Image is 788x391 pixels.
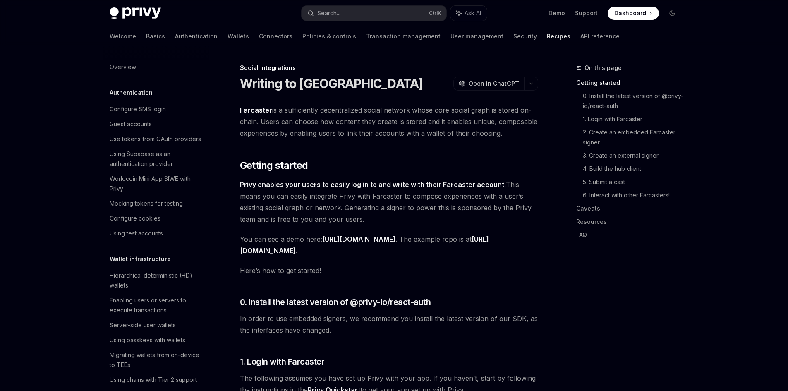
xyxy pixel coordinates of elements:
[110,7,161,19] img: dark logo
[576,202,685,215] a: Caveats
[110,62,136,72] div: Overview
[110,228,163,238] div: Using test accounts
[453,77,524,91] button: Open in ChatGPT
[302,26,356,46] a: Policies & controls
[110,350,204,370] div: Migrating wallets from on-device to TEEs
[240,159,308,172] span: Getting started
[465,9,481,17] span: Ask AI
[103,146,209,171] a: Using Supabase as an authentication provider
[103,211,209,226] a: Configure cookies
[608,7,659,20] a: Dashboard
[110,320,176,330] div: Server-side user wallets
[110,119,152,129] div: Guest accounts
[240,296,431,308] span: 0. Install the latest version of @privy-io/react-auth
[259,26,292,46] a: Connectors
[583,189,685,202] a: 6. Interact with other Farcasters!
[666,7,679,20] button: Toggle dark mode
[575,9,598,17] a: Support
[576,215,685,228] a: Resources
[583,162,685,175] a: 4. Build the hub client
[429,10,441,17] span: Ctrl K
[240,233,538,257] span: You can see a demo here: . The example repo is at .
[146,26,165,46] a: Basics
[576,76,685,89] a: Getting started
[583,149,685,162] a: 3. Create an external signer
[103,293,209,318] a: Enabling users or servers to execute transactions
[322,235,395,244] a: [URL][DOMAIN_NAME]
[228,26,249,46] a: Wallets
[240,106,272,115] a: Farcaster
[576,228,685,242] a: FAQ
[103,196,209,211] a: Mocking tokens for testing
[450,26,503,46] a: User management
[547,26,570,46] a: Recipes
[103,171,209,196] a: Worldcoin Mini App SIWE with Privy
[366,26,441,46] a: Transaction management
[103,132,209,146] a: Use tokens from OAuth providers
[240,356,325,367] span: 1. Login with Farcaster
[614,9,646,17] span: Dashboard
[110,335,185,345] div: Using passkeys with wallets
[469,79,519,88] span: Open in ChatGPT
[240,180,506,189] strong: Privy enables your users to easily log in to and write with their Farcaster account.
[103,60,209,74] a: Overview
[103,372,209,387] a: Using chains with Tier 2 support
[110,271,204,290] div: Hierarchical deterministic (HD) wallets
[103,333,209,348] a: Using passkeys with wallets
[584,63,622,73] span: On this page
[110,104,166,114] div: Configure SMS login
[583,175,685,189] a: 5. Submit a cast
[110,26,136,46] a: Welcome
[110,88,153,98] h5: Authentication
[110,254,171,264] h5: Wallet infrastructure
[583,89,685,113] a: 0. Install the latest version of @privy-io/react-auth
[110,295,204,315] div: Enabling users or servers to execute transactions
[240,64,538,72] div: Social integrations
[110,149,204,169] div: Using Supabase as an authentication provider
[103,268,209,293] a: Hierarchical deterministic (HD) wallets
[302,6,446,21] button: Search...CtrlK
[240,313,538,336] span: In order to use embedded signers, we recommend you install the latest version of our SDK, as the ...
[240,265,538,276] span: Here’s how to get started!
[103,318,209,333] a: Server-side user wallets
[103,348,209,372] a: Migrating wallets from on-device to TEEs
[240,76,423,91] h1: Writing to [GEOGRAPHIC_DATA]
[175,26,218,46] a: Authentication
[450,6,487,21] button: Ask AI
[110,134,201,144] div: Use tokens from OAuth providers
[110,174,204,194] div: Worldcoin Mini App SIWE with Privy
[583,113,685,126] a: 1. Login with Farcaster
[240,106,272,114] strong: Farcaster
[240,104,538,139] span: is a sufficiently decentralized social network whose core social graph is stored on-chain. Users ...
[103,226,209,241] a: Using test accounts
[580,26,620,46] a: API reference
[548,9,565,17] a: Demo
[240,179,538,225] span: This means you can easily integrate Privy with Farcaster to compose experiences with a user’s exi...
[513,26,537,46] a: Security
[103,102,209,117] a: Configure SMS login
[583,126,685,149] a: 2. Create an embedded Farcaster signer
[110,375,197,385] div: Using chains with Tier 2 support
[110,213,160,223] div: Configure cookies
[103,117,209,132] a: Guest accounts
[110,199,183,209] div: Mocking tokens for testing
[317,8,340,18] div: Search...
